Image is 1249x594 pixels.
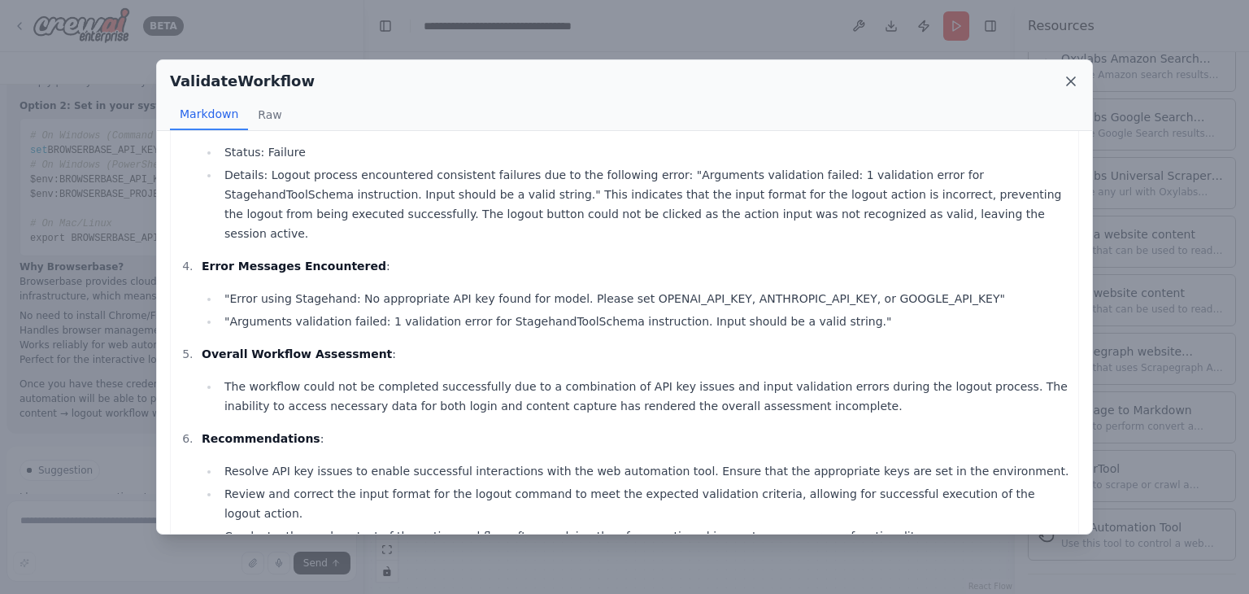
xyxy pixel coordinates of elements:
li: Details: Logout process encountered consistent failures due to the following error: "Arguments va... [220,165,1070,243]
p: : [202,429,1070,448]
p: : [202,344,1070,364]
strong: Error Messages Encountered [202,260,386,273]
li: "Arguments validation failed: 1 validation error for StagehandToolSchema instruction. Input shoul... [220,312,1070,331]
strong: Overall Workflow Assessment [202,347,392,360]
li: "Error using Stagehand: No appropriate API key found for model. Please set OPENAI_API_KEY, ANTHRO... [220,289,1070,308]
h2: ValidateWorkflow [170,70,315,93]
li: Resolve API key issues to enable successful interactions with the web automation tool. Ensure tha... [220,461,1070,481]
li: Conduct a thorough re-test of the entire workflow after resolving the aforementioned issues to en... [220,526,1070,546]
button: Raw [248,99,291,130]
p: : [202,256,1070,276]
strong: Recommendations [202,432,320,445]
li: The workflow could not be completed successfully due to a combination of API key issues and input... [220,377,1070,416]
li: Review and correct the input format for the logout command to meet the expected validation criter... [220,484,1070,523]
li: Status: Failure [220,142,1070,162]
button: Markdown [170,99,248,130]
